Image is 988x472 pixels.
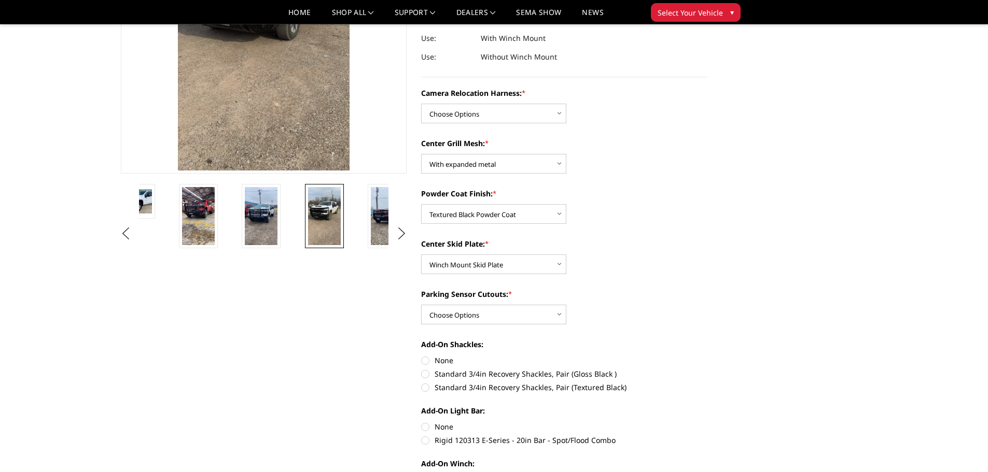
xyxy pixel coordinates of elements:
[658,7,723,18] span: Select Your Vehicle
[421,368,707,379] label: Standard 3/4in Recovery Shackles, Pair (Gloss Black )
[516,9,561,24] a: SEMA Show
[421,289,707,299] label: Parking Sensor Cutouts:
[421,405,707,416] label: Add-On Light Bar:
[421,238,707,249] label: Center Skid Plate:
[651,3,741,22] button: Select Your Vehicle
[936,422,988,472] iframe: Chat Widget
[332,9,374,24] a: shop all
[730,7,734,18] span: ▾
[371,187,403,245] img: 2024-2026 Chevrolet 2500-3500 - T2 Series - Extreme Front Bumper (receiver or winch)
[421,188,707,199] label: Powder Coat Finish:
[245,187,277,245] img: 2024-2026 Chevrolet 2500-3500 - T2 Series - Extreme Front Bumper (receiver or winch)
[421,421,707,432] label: None
[421,355,707,366] label: None
[421,88,707,98] label: Camera Relocation Harness:
[118,226,134,241] button: Previous
[481,29,546,48] dd: With Winch Mount
[421,29,473,48] dt: Use:
[421,339,707,350] label: Add-On Shackles:
[582,9,603,24] a: News
[395,9,436,24] a: Support
[182,187,215,245] img: 2024-2026 Chevrolet 2500-3500 - T2 Series - Extreme Front Bumper (receiver or winch)
[394,226,409,241] button: Next
[421,138,707,149] label: Center Grill Mesh:
[456,9,496,24] a: Dealers
[421,435,707,446] label: Rigid 120313 E-Series - 20in Bar - Spot/Flood Combo
[481,48,557,66] dd: Without Winch Mount
[288,9,311,24] a: Home
[421,48,473,66] dt: Use:
[421,382,707,393] label: Standard 3/4in Recovery Shackles, Pair (Textured Black)
[421,458,707,469] label: Add-On Winch:
[308,187,341,245] img: 2024-2026 Chevrolet 2500-3500 - T2 Series - Extreme Front Bumper (receiver or winch)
